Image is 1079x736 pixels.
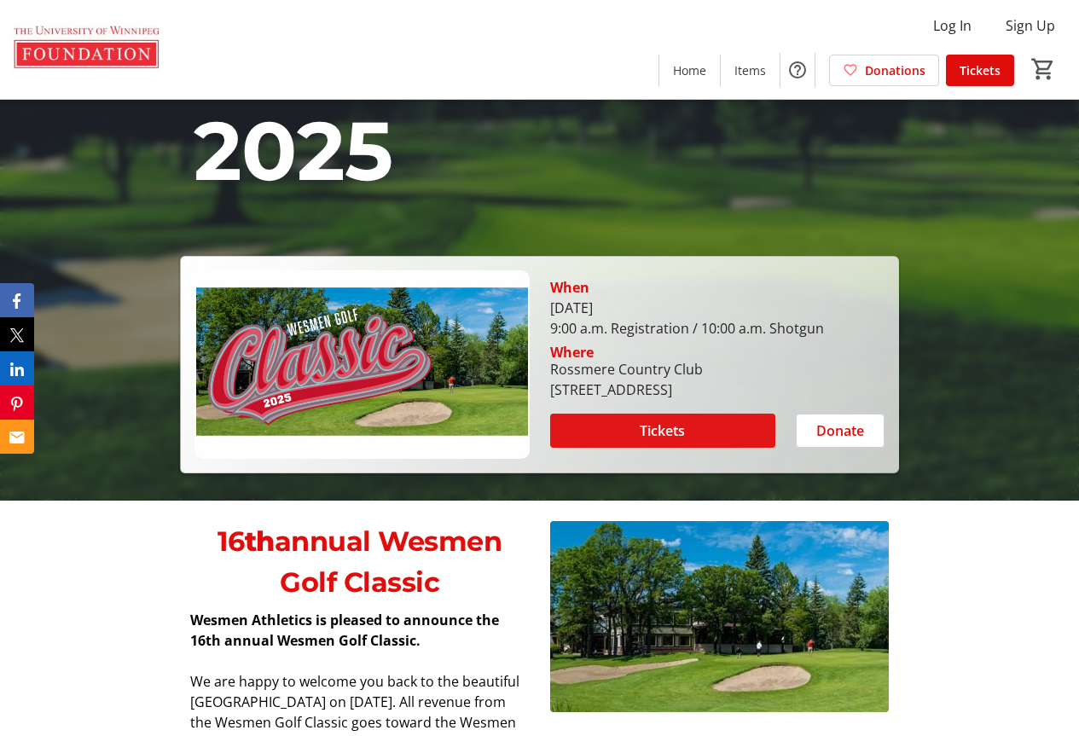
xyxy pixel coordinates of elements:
button: Donate [796,414,885,448]
div: Rossmere Country Club [550,359,703,380]
strong: Wesmen Athletics is pleased to announce the 16th annual Wesmen Golf Classic. [190,611,499,650]
a: Home [659,55,720,86]
a: Tickets [946,55,1014,86]
button: Help [780,53,815,87]
button: Tickets [550,414,776,448]
span: Donations [865,61,925,79]
strong: th [245,524,275,558]
button: Sign Up [992,12,1069,39]
span: Tickets [640,420,685,441]
span: annual Wesmen Golf Classic [275,524,502,599]
button: Cart [1028,54,1059,84]
img: The U of W Foundation's Logo [10,7,162,92]
span: Sign Up [1006,15,1055,36]
span: 16 [218,524,245,558]
span: Home [673,61,706,79]
div: Where [550,345,594,359]
div: [STREET_ADDRESS] [550,380,703,400]
div: [DATE] 9:00 a.m. Registration / 10:00 a.m. Shotgun [550,298,885,339]
div: When [550,277,589,298]
button: Log In [919,12,985,39]
span: Items [734,61,766,79]
span: Log In [933,15,972,36]
span: Donate [816,420,864,441]
img: Campaign CTA Media Photo [194,270,530,459]
a: Items [721,55,780,86]
img: undefined [550,521,890,712]
a: Donations [829,55,939,86]
span: Tickets [960,61,1001,79]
